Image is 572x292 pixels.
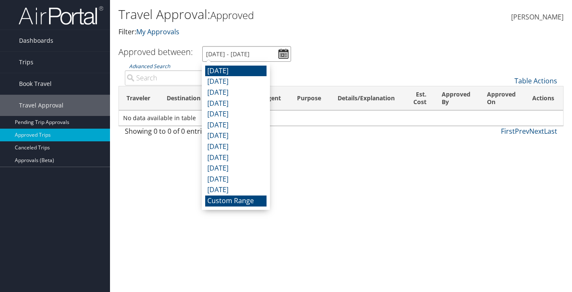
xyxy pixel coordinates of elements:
th: Est. Cost: activate to sort column ascending [405,86,434,110]
span: Book Travel [19,73,52,94]
th: Details/Explanation [330,86,404,110]
a: Table Actions [514,76,557,85]
span: Dashboards [19,30,53,51]
li: [DATE] [205,130,267,141]
h1: Travel Approval: [118,6,415,23]
li: [DATE] [205,109,267,120]
td: No data available in table [119,110,563,126]
a: Last [544,127,557,136]
li: [DATE] [205,185,267,196]
span: Trips [19,52,33,73]
li: [DATE] [205,66,267,77]
li: [DATE] [205,152,267,163]
li: Custom Range [205,196,267,207]
input: Advanced Search [125,70,223,85]
th: Approved By: activate to sort column ascending [434,86,479,110]
th: Agent [256,86,289,110]
small: Approved [210,8,254,22]
li: [DATE] [205,120,267,131]
div: Showing 0 to 0 of 0 entries [125,126,223,140]
li: [DATE] [205,98,267,109]
th: Approved On: activate to sort column ascending [479,86,525,110]
span: [PERSON_NAME] [511,12,564,22]
a: [PERSON_NAME] [511,4,564,30]
input: [DATE] - [DATE] [202,46,291,62]
li: [DATE] [205,76,267,87]
li: [DATE] [205,174,267,185]
p: Filter: [118,27,415,38]
img: airportal-logo.png [19,6,103,25]
li: [DATE] [205,163,267,174]
li: [DATE] [205,87,267,98]
a: Advanced Search [129,63,170,70]
a: Prev [515,127,529,136]
th: Traveler: activate to sort column ascending [119,86,159,110]
a: Next [529,127,544,136]
li: [DATE] [205,141,267,152]
th: Destination: activate to sort column ascending [159,86,210,110]
h3: Approved between: [118,46,193,58]
a: First [501,127,515,136]
th: Actions [525,86,563,110]
th: Purpose [289,86,330,110]
a: My Approvals [136,27,179,36]
span: Travel Approval [19,95,63,116]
